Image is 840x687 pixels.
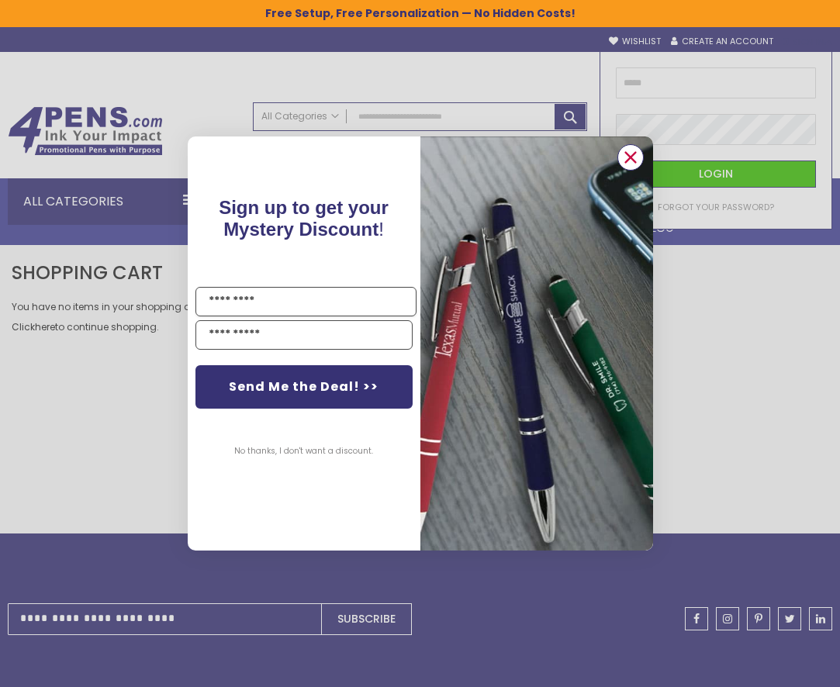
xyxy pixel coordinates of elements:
[195,365,413,409] button: Send Me the Deal! >>
[617,144,644,171] button: Close dialog
[420,136,653,550] img: pop-up-image
[219,197,389,240] span: !
[226,432,381,471] button: No thanks, I don't want a discount.
[219,197,389,240] span: Sign up to get your Mystery Discount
